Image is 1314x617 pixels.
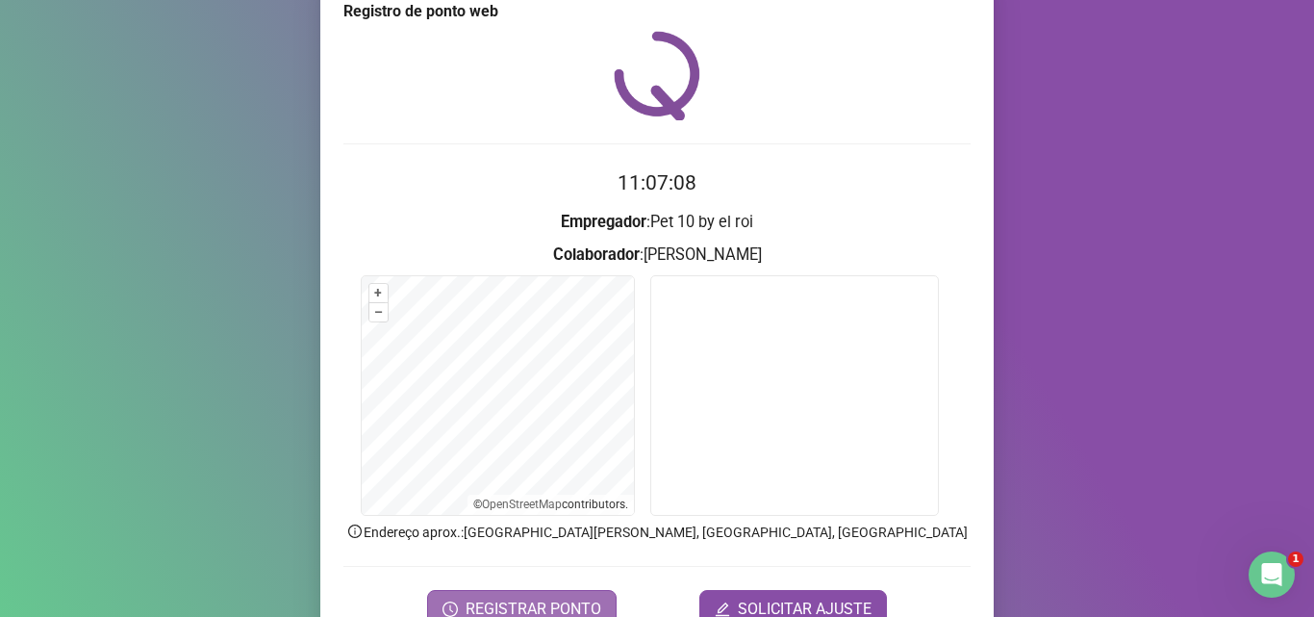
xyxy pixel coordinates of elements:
span: info-circle [346,523,364,540]
li: © contributors. [473,498,628,511]
a: OpenStreetMap [482,498,562,511]
img: QRPoint [614,31,700,120]
span: edit [715,602,730,617]
h3: : [PERSON_NAME] [343,243,971,268]
button: – [369,303,388,321]
h3: : Pet 10 by el roi [343,210,971,235]
button: + [369,284,388,302]
strong: Empregador [561,213,646,231]
iframe: Intercom live chat [1249,552,1295,598]
span: clock-circle [442,602,458,617]
strong: Colaborador [553,245,640,264]
time: 11:07:08 [618,171,696,194]
span: 1 [1288,552,1303,567]
p: Endereço aprox. : [GEOGRAPHIC_DATA][PERSON_NAME], [GEOGRAPHIC_DATA], [GEOGRAPHIC_DATA] [343,522,971,543]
